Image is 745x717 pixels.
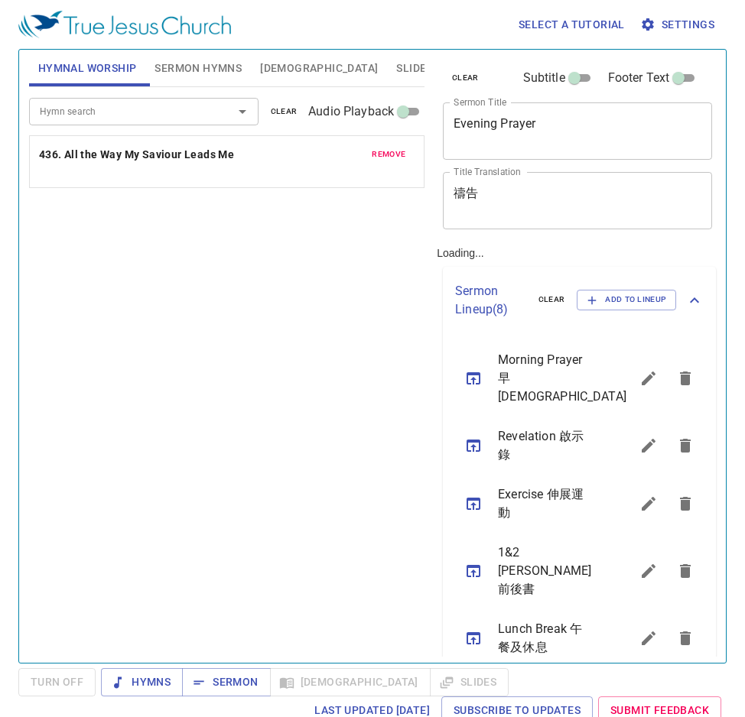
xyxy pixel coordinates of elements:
button: clear [529,290,574,309]
span: Hymnal Worship [38,59,137,78]
span: Hymns [113,673,171,692]
button: Hymns [101,668,183,696]
b: 436. All the Way My Saviour Leads Me [39,145,234,164]
p: Sermon Lineup ( 8 ) [455,282,526,319]
span: Sermon Hymns [155,59,242,78]
textarea: Evening Prayer [454,116,701,145]
button: Settings [637,11,721,39]
span: Subtitle [523,69,565,87]
button: Add to Lineup [577,290,676,310]
span: Revelation 啟示錄 [498,427,594,464]
span: remove [372,148,405,161]
span: Footer Text [608,69,670,87]
span: Slides [396,59,432,78]
span: Select a tutorial [519,15,625,34]
span: clear [452,71,479,85]
button: Open [232,101,253,122]
span: 1&2 [PERSON_NAME]前後書 [498,543,594,599]
div: Loading... [431,44,722,657]
img: True Jesus Church [18,11,231,38]
span: Sermon [194,673,258,692]
button: clear [262,102,307,121]
button: remove [363,145,415,164]
button: clear [443,69,488,87]
button: Sermon [182,668,270,696]
textarea: 禱告 [454,186,701,215]
span: Settings [643,15,714,34]
span: clear [538,293,565,307]
span: Exercise 伸展運動 [498,485,594,522]
button: 436. All the Way My Saviour Leads Me [39,145,237,164]
span: Lunch Break 午餐及休息 [498,620,594,657]
span: Morning Prayer 早[DEMOGRAPHIC_DATA] [498,351,594,406]
span: Audio Playback [308,102,394,121]
span: Add to Lineup [587,293,666,307]
span: clear [271,105,298,118]
button: Select a tutorial [512,11,631,39]
span: [DEMOGRAPHIC_DATA] [260,59,378,78]
div: Sermon Lineup(8)clearAdd to Lineup [443,267,716,334]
